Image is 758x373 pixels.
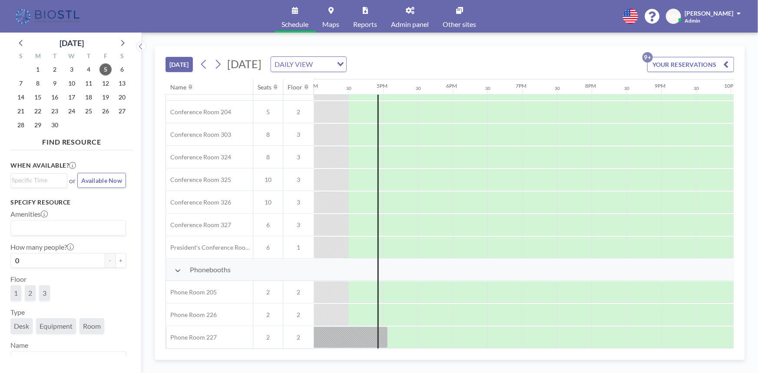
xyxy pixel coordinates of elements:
[40,322,73,330] span: Equipment
[32,105,44,117] span: Monday, September 22, 2025
[283,288,314,296] span: 2
[166,108,231,116] span: Conference Room 204
[116,63,129,76] span: Saturday, September 6, 2025
[49,77,61,89] span: Tuesday, September 9, 2025
[12,353,121,365] input: Search for option
[80,51,97,63] div: T
[15,119,27,131] span: Sunday, September 28, 2025
[116,105,129,117] span: Saturday, September 27, 2025
[83,77,95,89] span: Thursday, September 11, 2025
[516,83,526,89] div: 7PM
[83,322,101,330] span: Room
[32,63,44,76] span: Monday, September 1, 2025
[116,91,129,103] span: Saturday, September 20, 2025
[253,244,283,251] span: 6
[271,57,346,72] div: Search for option
[99,77,112,89] span: Friday, September 12, 2025
[190,265,231,274] span: Phonebooths
[66,63,78,76] span: Wednesday, September 3, 2025
[166,244,253,251] span: President's Conference Room - 109
[30,51,46,63] div: M
[315,59,332,70] input: Search for option
[283,153,314,161] span: 3
[77,173,126,188] button: Available Now
[655,83,665,89] div: 9PM
[555,86,560,91] div: 30
[15,77,27,89] span: Sunday, September 7, 2025
[66,91,78,103] span: Wednesday, September 17, 2025
[377,83,387,89] div: 5PM
[166,176,231,184] span: Conference Room 325
[166,221,231,229] span: Conference Room 327
[624,86,629,91] div: 30
[694,86,699,91] div: 30
[32,91,44,103] span: Monday, September 15, 2025
[49,105,61,117] span: Tuesday, September 23, 2025
[253,333,283,341] span: 2
[105,253,116,268] button: -
[443,21,477,28] span: Other sites
[14,8,83,25] img: organization-logo
[391,21,429,28] span: Admin panel
[15,91,27,103] span: Sunday, September 14, 2025
[49,119,61,131] span: Tuesday, September 30, 2025
[170,83,186,91] div: Name
[99,105,112,117] span: Friday, September 26, 2025
[83,91,95,103] span: Thursday, September 18, 2025
[253,131,283,139] span: 8
[283,176,314,184] span: 3
[14,289,18,297] span: 1
[10,243,74,251] label: How many people?
[253,108,283,116] span: 5
[253,288,283,296] span: 2
[166,131,231,139] span: Conference Room 303
[12,175,62,185] input: Search for option
[283,198,314,206] span: 3
[32,77,44,89] span: Monday, September 8, 2025
[283,333,314,341] span: 2
[116,253,126,268] button: +
[81,177,122,184] span: Available Now
[83,63,95,76] span: Thursday, September 4, 2025
[258,83,271,91] div: Seats
[685,17,700,24] span: Admin
[10,210,48,218] label: Amenities
[10,134,133,146] h4: FIND RESOURCE
[14,322,29,330] span: Desk
[416,86,421,91] div: 30
[323,21,340,28] span: Maps
[114,51,131,63] div: S
[283,131,314,139] span: 3
[253,311,283,319] span: 2
[283,108,314,116] span: 2
[11,221,126,235] div: Search for option
[642,52,653,63] p: 9+
[253,176,283,184] span: 10
[166,311,217,319] span: Phone Room 226
[283,244,314,251] span: 1
[97,51,114,63] div: F
[253,153,283,161] span: 8
[116,77,129,89] span: Saturday, September 13, 2025
[669,13,679,20] span: MH
[12,222,121,234] input: Search for option
[485,86,490,91] div: 30
[446,83,457,89] div: 6PM
[10,341,28,350] label: Name
[288,83,302,91] div: Floor
[166,198,231,206] span: Conference Room 326
[585,83,596,89] div: 8PM
[13,51,30,63] div: S
[60,37,84,49] div: [DATE]
[166,57,193,72] button: [DATE]
[647,57,734,72] button: YOUR RESERVATIONS9+
[166,288,217,296] span: Phone Room 205
[11,352,126,366] div: Search for option
[282,21,309,28] span: Schedule
[46,51,63,63] div: T
[166,153,231,161] span: Conference Room 324
[11,174,67,187] div: Search for option
[99,91,112,103] span: Friday, September 19, 2025
[43,289,46,297] span: 3
[15,105,27,117] span: Sunday, September 21, 2025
